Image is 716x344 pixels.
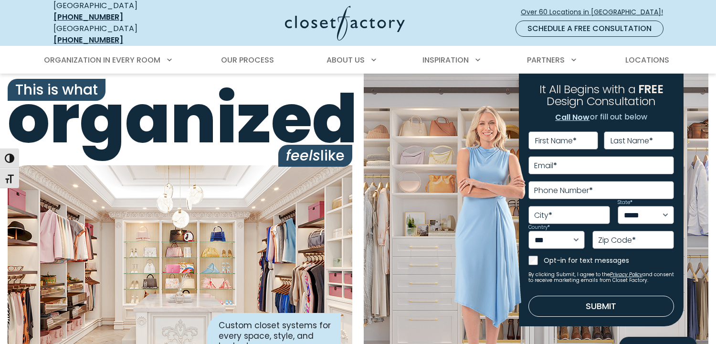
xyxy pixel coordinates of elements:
label: Last Name [611,137,653,145]
a: Call Now [555,111,590,124]
nav: Primary Menu [37,47,679,74]
label: Zip Code [598,236,636,244]
span: It All Begins with a [539,81,635,97]
label: State [618,200,632,205]
p: or fill out below [555,111,647,124]
span: About Us [326,54,365,65]
label: City [534,212,552,219]
span: organized [8,86,352,152]
span: Over 60 Locations in [GEOGRAPHIC_DATA]! [521,7,671,17]
span: Partners [527,54,565,65]
button: Submit [528,296,674,317]
label: Phone Number [534,187,593,194]
span: Organization in Every Room [44,54,160,65]
label: Country [528,225,550,230]
a: [PHONE_NUMBER] [53,34,123,45]
label: Opt-in for text messages [544,256,674,265]
span: Inspiration [422,54,469,65]
span: Our Process [221,54,274,65]
a: [PHONE_NUMBER] [53,11,123,22]
a: Privacy Policy [610,271,642,278]
span: Design Consultation [547,94,655,109]
a: Over 60 Locations in [GEOGRAPHIC_DATA]! [520,4,671,21]
i: feels [286,145,320,166]
small: By clicking Submit, I agree to the and consent to receive marketing emails from Closet Factory. [528,272,674,283]
span: FREE [638,81,663,97]
label: Email [534,162,557,170]
span: like [278,145,352,167]
span: Locations [625,54,669,65]
label: First Name [535,137,577,145]
img: Closet Factory Logo [285,6,405,41]
div: [GEOGRAPHIC_DATA] [53,23,192,46]
a: Schedule a Free Consultation [516,21,663,37]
